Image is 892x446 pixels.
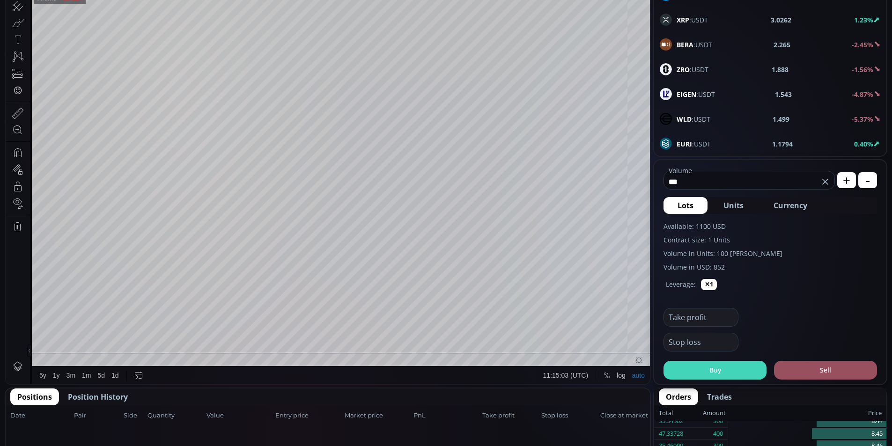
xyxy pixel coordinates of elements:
label: Available: 1100 USD [663,221,877,231]
span: :USDT [677,139,711,149]
span: Position History [68,391,128,402]
button: 11:15:03 (UTC) [534,405,586,423]
span: Take profit [482,411,538,420]
div: −0.01 (−0.12%) [275,23,317,30]
span: Orders [666,391,691,402]
div: 47.33728 [659,428,683,440]
div: Toggle Percentage [595,405,608,423]
b: ZRO [677,65,690,74]
div: auto [627,410,639,418]
div: log [611,410,620,418]
b: 1.1794 [772,139,793,149]
div: Go to [125,405,140,423]
div: 8.53 [203,23,215,30]
span: :USDT [677,40,712,50]
b: -1.56% [852,65,873,74]
span: Stop loss [541,411,597,420]
b: 1.499 [773,114,789,124]
button: - [858,172,877,188]
div: Price [726,407,882,419]
div: 400 [713,428,723,440]
div: 1m [76,410,85,418]
b: 2.265 [774,40,790,50]
b: BERA [677,40,693,49]
div: 8.44 [728,415,886,428]
button: Orders [659,388,698,405]
span: Pair [74,411,121,420]
div: 3m [61,410,70,418]
span: Value [206,411,273,420]
label: Leverage: [666,279,696,289]
button: Buy [663,361,767,380]
span: Entry price [275,411,341,420]
div:  [8,125,16,134]
div: 720.21K [54,34,77,41]
button: Positions [10,388,59,405]
div: 8.45 [728,428,886,440]
div: L [237,23,241,30]
span: Units [723,200,744,211]
span: Side [124,411,145,420]
div: 8.42 [241,23,253,30]
span: :USDT [677,89,715,99]
button: Position History [61,388,135,405]
div: Volume [30,34,51,41]
div: H [218,23,222,30]
b: -5.37% [852,115,873,124]
label: Contract size: 1 Units [663,235,877,245]
div: Indicators [175,5,203,13]
b: 1.543 [775,89,792,99]
div: Market open [182,22,191,30]
span: PnL [413,411,479,420]
b: -2.45% [852,40,873,49]
span: Market price [345,411,411,420]
div: Toggle Log Scale [608,405,623,423]
button: Trades [700,388,739,405]
div: 8.52 [261,23,273,30]
div: 5y [34,410,41,418]
span: Trades [707,391,732,402]
div: TRUMP [30,22,57,30]
span: Close at market [600,411,645,420]
button: Sell [774,361,877,380]
b: -4.87% [852,90,873,99]
div: Amount [703,407,726,419]
div: D [80,5,84,13]
span: :USDT [677,15,708,25]
label: Volume in USD: 852 [663,262,877,272]
span: Quantity [147,411,204,420]
label: Volume in Units: 100 [PERSON_NAME] [663,249,877,258]
button: Lots [663,197,708,214]
b: XRP [677,15,689,24]
div: Hide Drawings Toolbar [22,383,26,396]
b: 1.888 [772,65,789,74]
div: Toggle Auto Scale [623,405,642,423]
button: Currency [759,197,821,214]
span: :USDT [677,114,710,124]
div: C [256,23,260,30]
div: OFFICIAL [PERSON_NAME] [72,22,175,30]
div: Compare [126,5,153,13]
span: 11:15:03 (UTC) [538,410,582,418]
span: Date [10,411,71,420]
div: 1D [57,22,72,30]
button: Units [709,197,758,214]
b: 0.40% [854,139,873,148]
span: :USDT [677,65,708,74]
div: O [198,23,203,30]
b: 1.23% [854,15,873,24]
b: WLD [677,115,692,124]
div: 1y [47,410,54,418]
b: EIGEN [677,90,696,99]
div: 8.60 [223,23,235,30]
div: 5d [92,410,100,418]
b: EURI [677,139,692,148]
b: 3.0262 [771,15,791,25]
button: ✕1 [701,279,717,290]
span: Lots [678,200,693,211]
div: 1d [106,410,113,418]
button: + [837,172,856,188]
span: Positions [17,391,52,402]
span: Currency [774,200,807,211]
div: Total [659,407,703,419]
